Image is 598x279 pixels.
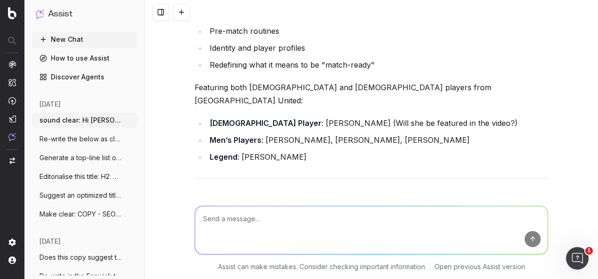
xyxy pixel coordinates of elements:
button: Suggest an optimized title and descripti [32,188,137,203]
span: Make clear: COPY - SEO & EDITORIAL: E [39,209,122,219]
span: [DATE] [39,100,61,109]
li: Redefining what it means to be "match-ready" [207,58,548,71]
button: Editorialise this title: H2: TOP OF THE [32,169,137,184]
li: : [PERSON_NAME] (Will she be featured in the video?) [207,116,548,130]
button: Re-write the below as clear notes: Art [32,132,137,147]
span: Re-write the below as clear notes: Art [39,134,122,144]
span: sound clear: Hi [PERSON_NAME], I hope you're well. [39,116,122,125]
li: Pre-match routines [207,24,548,38]
button: Assist [36,8,134,21]
span: Suggest an optimized title and descripti [39,191,122,200]
strong: [DEMOGRAPHIC_DATA] Player [210,118,322,128]
li: : [PERSON_NAME], [PERSON_NAME], [PERSON_NAME] [207,133,548,147]
li: Identity and player profiles [207,41,548,54]
strong: Men’s Players [210,135,261,145]
button: Does this copy suggest the advent calend [32,250,137,265]
img: My account [8,256,16,264]
img: Studio [8,115,16,123]
img: Analytics [8,61,16,68]
img: Intelligence [8,78,16,86]
a: Discover Agents [32,70,137,85]
span: Does this copy suggest the advent calend [39,253,122,262]
p: Featuring both [DEMOGRAPHIC_DATA] and [DEMOGRAPHIC_DATA] players from [GEOGRAPHIC_DATA] United: [195,81,548,107]
button: Generate a top-line list of optimised SE [32,150,137,165]
button: Make clear: COPY - SEO & EDITORIAL: E [32,207,137,222]
p: This version organizes the information for better readability and flow. Let me know if you'd like... [195,194,548,220]
span: [DATE] [39,237,61,246]
img: Botify logo [8,7,16,19]
h1: Assist [48,8,72,21]
span: Generate a top-line list of optimised SE [39,153,122,163]
img: Assist [8,133,16,141]
span: 1 [585,247,593,255]
p: Assist can make mistakes. Consider checking important information. [218,262,426,271]
a: Open previous Assist version [434,262,525,271]
button: New Chat [32,32,137,47]
img: Assist [36,9,44,18]
iframe: Intercom live chat [566,247,589,270]
button: sound clear: Hi [PERSON_NAME], I hope you're well. [32,113,137,128]
a: How to use Assist [32,51,137,66]
li: : [PERSON_NAME] [207,150,548,163]
img: Setting [8,239,16,246]
img: Activation [8,97,16,105]
strong: Legend [210,152,237,162]
img: Switch project [9,157,15,164]
span: Editorialise this title: H2: TOP OF THE [39,172,122,181]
